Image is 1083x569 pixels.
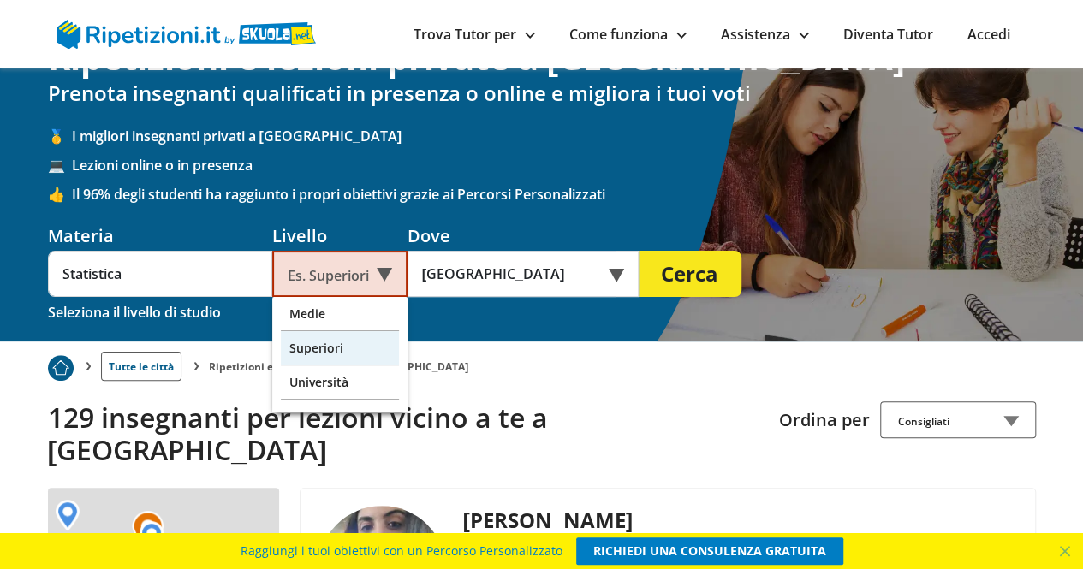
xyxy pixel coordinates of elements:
a: logo Skuola.net | Ripetizioni.it [57,23,316,42]
div: Superiori [281,331,399,365]
button: Cerca [639,251,741,297]
span: Il 96% degli studenti ha raggiunto i propri obiettivi grazie ai Percorsi Personalizzati [72,185,1036,204]
label: Ordina per [779,408,870,431]
a: Tutte le città [101,352,181,381]
img: Marker [56,500,80,530]
div: Materia [48,224,272,247]
span: 👍 [48,185,72,204]
a: Trova Tutor per [414,25,535,44]
div: Consigliati [880,401,1036,438]
a: Accedi [967,25,1010,44]
li: Ripetizioni e lezioni private a [GEOGRAPHIC_DATA] [209,359,469,374]
span: 💻 [48,156,72,175]
span: 🥇 [48,127,72,145]
div: Es. Superiori [272,251,408,297]
div: Università [281,365,399,400]
div: Seleziona il livello di studio [48,300,221,324]
input: Es. Indirizzo o CAP [408,251,616,297]
div: Livello [272,224,408,247]
a: RICHIEDI UNA CONSULENZA GRATUITA [576,537,843,565]
a: Come funziona [569,25,687,44]
a: Assistenza [721,25,809,44]
img: Piu prenotato [48,355,74,381]
h2: Prenota insegnanti qualificati in presenza o online e migliora i tuoi voti [48,81,1036,106]
img: Marker [132,511,164,552]
span: I migliori insegnanti privati a [GEOGRAPHIC_DATA] [72,127,1036,145]
div: Medie [281,297,399,331]
span: Lezioni online o in presenza [72,156,1036,175]
h1: Ripetizioni e lezioni private a [GEOGRAPHIC_DATA] [48,37,1036,78]
a: Diventa Tutor [843,25,933,44]
h2: 129 insegnanti per lezioni vicino a te a [GEOGRAPHIC_DATA] [48,401,766,467]
div: [PERSON_NAME] [456,506,818,534]
span: Raggiungi i tuoi obiettivi con un Percorso Personalizzato [241,537,562,565]
div: Dove [408,224,639,247]
img: Marker [140,521,164,552]
img: logo Skuola.net | Ripetizioni.it [57,20,316,49]
nav: breadcrumb d-none d-tablet-block [48,341,1036,381]
input: Es. Matematica [48,251,272,297]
